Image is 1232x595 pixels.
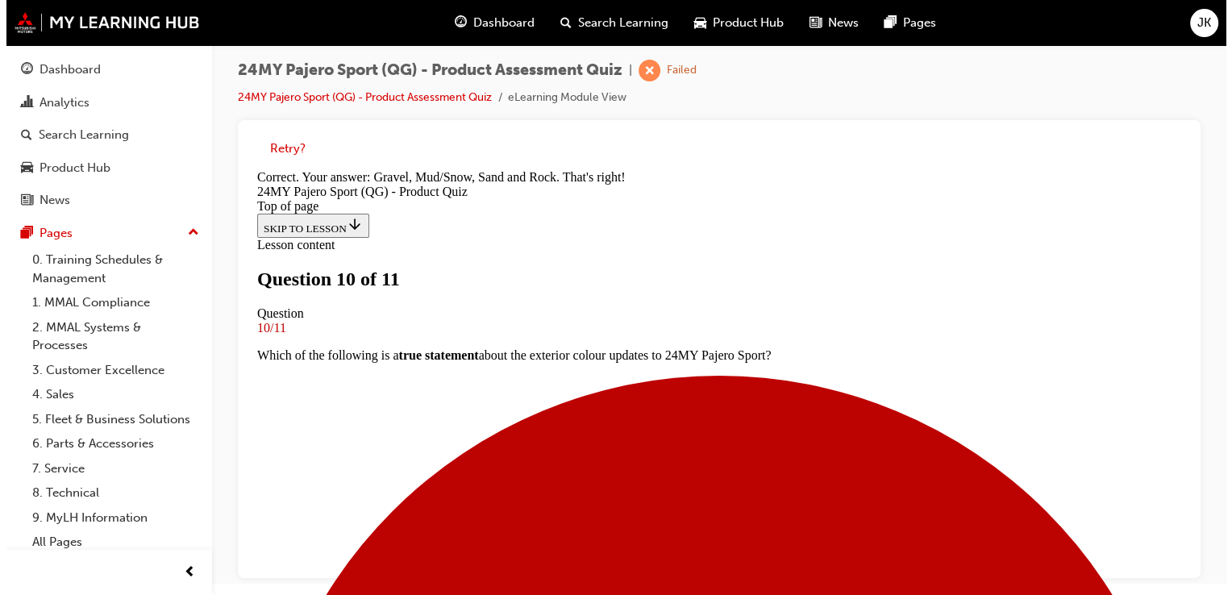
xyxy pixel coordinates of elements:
span: 24MY Pajero Sport (QG) - Product Assessment Quiz [231,61,616,80]
h1: Question 10 of 11 [6,105,930,127]
span: pages-icon [15,227,27,241]
a: 1. MMAL Compliance [19,290,199,315]
span: Product Hub [706,14,777,32]
span: guage-icon [448,13,460,33]
span: car-icon [15,161,27,176]
span: news-icon [15,193,27,208]
a: car-iconProduct Hub [675,6,790,40]
a: news-iconNews [790,6,865,40]
span: prev-icon [177,563,189,583]
span: guage-icon [15,63,27,77]
div: Top of page [6,35,930,50]
a: pages-iconPages [865,6,943,40]
a: 9. MyLH Information [19,506,199,531]
a: 24MY Pajero Sport (QG) - Product Assessment Quiz [231,90,485,104]
a: 3. Customer Excellence [19,358,199,383]
span: Dashboard [467,14,528,32]
span: Pages [897,14,930,32]
div: Product Hub [33,159,104,177]
a: Search Learning [6,120,199,150]
a: 5. Fleet & Business Solutions [19,407,199,432]
a: 2. MMAL Systems & Processes [19,315,199,358]
div: Dashboard [33,60,94,79]
div: 24MY Pajero Sport (QG) - Product Quiz [6,21,930,35]
span: pages-icon [878,13,890,33]
img: mmal [8,12,194,33]
a: Analytics [6,88,199,118]
div: Correct. Your answer: Gravel, Mud/Snow, Sand and Rock. That's right! [6,6,930,21]
span: | [622,61,626,80]
span: car-icon [688,13,700,33]
a: guage-iconDashboard [435,6,541,40]
a: 7. Service [19,456,199,481]
a: All Pages [19,530,199,555]
button: Retry? [264,139,299,158]
span: search-icon [554,13,565,33]
a: Product Hub [6,153,199,183]
span: up-icon [181,223,193,243]
span: Search Learning [572,14,662,32]
span: chart-icon [15,96,27,110]
div: Failed [660,63,690,78]
div: Analytics [33,94,83,112]
div: Search Learning [32,126,123,144]
a: News [6,185,199,215]
span: search-icon [15,128,26,143]
span: SKIP TO LESSON [13,59,112,71]
p: Which of the following is a about the exterior colour updates to 24MY Pajero Sport? [6,185,930,199]
span: News [822,14,852,32]
button: SKIP TO LESSON [6,50,119,74]
a: 6. Parts & Accessories [19,431,199,456]
button: Pages [6,218,199,248]
a: Dashboard [6,55,199,85]
strong: true statement [148,185,228,198]
div: 10/11 [6,157,930,172]
span: JK [1191,14,1205,32]
button: JK [1184,9,1212,37]
span: news-icon [803,13,815,33]
span: learningRecordVerb_FAIL-icon [632,60,654,81]
div: Question [6,143,930,157]
div: News [33,191,64,210]
div: Pages [33,224,66,243]
li: eLearning Module View [502,89,620,107]
a: 4. Sales [19,382,199,407]
a: 0. Training Schedules & Management [19,248,199,290]
a: search-iconSearch Learning [541,6,675,40]
a: 8. Technical [19,481,199,506]
span: Lesson content [6,74,84,88]
button: DashboardAnalyticsSearch LearningProduct HubNews [6,52,199,218]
